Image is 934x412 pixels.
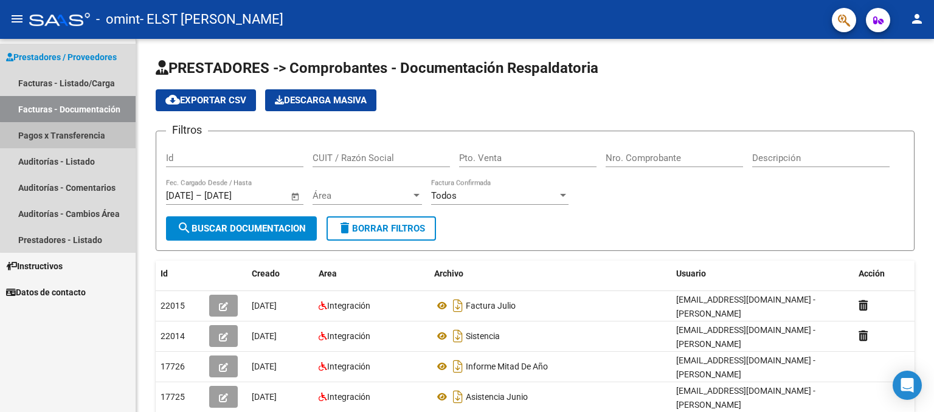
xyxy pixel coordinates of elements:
span: Integración [327,331,370,341]
span: Usuario [676,269,706,278]
app-download-masive: Descarga masiva de comprobantes (adjuntos) [265,89,376,111]
i: Descargar documento [450,296,466,315]
mat-icon: person [910,12,924,26]
input: End date [204,190,263,201]
span: Id [161,269,168,278]
span: Integración [327,301,370,311]
span: Todos [431,190,457,201]
datatable-header-cell: Acción [854,261,915,287]
span: Factura Julio [466,301,516,311]
h3: Filtros [166,122,208,139]
i: Descargar documento [450,326,466,346]
span: [EMAIL_ADDRESS][DOMAIN_NAME] - [PERSON_NAME] [676,355,815,379]
span: Área [313,190,411,201]
span: Buscar Documentacion [177,223,306,234]
span: Datos de contacto [6,286,86,299]
span: Descarga Masiva [275,95,367,106]
span: Exportar CSV [165,95,246,106]
button: Descarga Masiva [265,89,376,111]
span: 17725 [161,392,185,402]
button: Open calendar [289,190,303,204]
span: [DATE] [252,362,277,371]
span: [EMAIL_ADDRESS][DOMAIN_NAME] - [PERSON_NAME] [676,295,815,318]
button: Exportar CSV [156,89,256,111]
datatable-header-cell: Creado [247,261,314,287]
span: - omint [96,6,140,33]
span: Area [319,269,337,278]
span: 22014 [161,331,185,341]
span: [EMAIL_ADDRESS][DOMAIN_NAME] - [PERSON_NAME] [676,386,815,410]
span: [DATE] [252,301,277,311]
button: Buscar Documentacion [166,216,317,241]
span: Integración [327,362,370,371]
mat-icon: search [177,221,192,235]
datatable-header-cell: Archivo [429,261,671,287]
span: – [196,190,202,201]
span: Creado [252,269,280,278]
span: Prestadores / Proveedores [6,50,117,64]
span: Informe Mitad De Año [466,362,548,371]
span: Instructivos [6,259,63,273]
mat-icon: menu [10,12,24,26]
span: Borrar Filtros [337,223,425,234]
span: Archivo [434,269,463,278]
datatable-header-cell: Area [314,261,429,287]
mat-icon: cloud_download [165,92,180,107]
i: Descargar documento [450,387,466,407]
span: Acción [859,269,885,278]
span: [DATE] [252,331,277,341]
mat-icon: delete [337,221,352,235]
div: Open Intercom Messenger [893,371,922,400]
datatable-header-cell: Id [156,261,204,287]
i: Descargar documento [450,357,466,376]
button: Borrar Filtros [327,216,436,241]
datatable-header-cell: Usuario [671,261,854,287]
span: Integración [327,392,370,402]
span: Asistencia Junio [466,392,528,402]
span: [DATE] [252,392,277,402]
span: - ELST [PERSON_NAME] [140,6,283,33]
span: 17726 [161,362,185,371]
span: PRESTADORES -> Comprobantes - Documentación Respaldatoria [156,60,598,77]
span: Sistencia [466,331,500,341]
input: Start date [166,190,193,201]
span: [EMAIL_ADDRESS][DOMAIN_NAME] - [PERSON_NAME] [676,325,815,349]
span: 22015 [161,301,185,311]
